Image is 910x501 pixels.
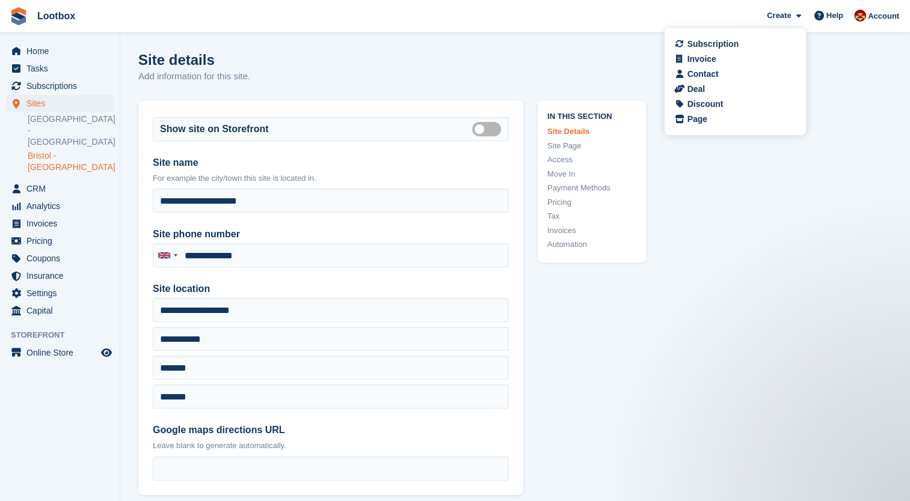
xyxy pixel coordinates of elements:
[547,154,636,166] a: Access
[6,267,114,284] a: menu
[6,302,114,319] a: menu
[547,168,636,180] a: Move In
[6,60,114,77] a: menu
[6,43,114,59] a: menu
[26,198,99,214] span: Analytics
[99,345,114,360] a: Preview store
[138,70,250,83] p: Add information for this site.
[26,250,99,267] span: Coupons
[6,215,114,232] a: menu
[676,68,795,80] a: Contact
[26,95,99,112] span: Sites
[26,302,99,319] span: Capital
[547,182,636,194] a: Payment Methods
[547,238,636,251] a: Automation
[26,60,99,77] span: Tasks
[160,122,268,136] label: Show site on Storefront
[767,10,791,22] span: Create
[6,198,114,214] a: menu
[6,250,114,267] a: menu
[26,285,99,302] span: Settings
[547,225,636,237] a: Invoices
[676,53,795,65] a: Invoice
[676,83,795,96] a: Deal
[153,282,509,296] label: Site location
[6,77,114,94] a: menu
[687,53,716,65] div: Invoice
[138,52,250,68] h1: Site details
[10,7,28,25] img: stora-icon-8386f47178a22dfd0bd8f6a31ec36ba5ce8667c1dd55bd0f319d3a0aa187defe.svg
[26,77,99,94] span: Subscriptions
[687,83,705,96] div: Deal
[472,128,506,130] label: Is public
[547,110,636,121] span: In this section
[26,232,99,249] span: Pricing
[6,285,114,302] a: menu
[687,68,718,80] div: Contact
[854,10,866,22] img: Chad Brown
[6,180,114,197] a: menu
[153,156,509,170] label: Site name
[28,114,114,148] a: [GEOGRAPHIC_DATA] - [GEOGRAPHIC_DATA]
[687,113,707,126] div: Page
[26,43,99,59] span: Home
[687,38,739,50] div: Subscription
[868,10,899,22] span: Account
[547,126,636,138] a: Site Details
[676,113,795,126] a: Page
[26,344,99,361] span: Online Store
[6,95,114,112] a: menu
[153,423,509,437] label: Google maps directions URL
[687,98,723,111] div: Discount
[11,329,120,341] span: Storefront
[547,210,636,222] a: Tax
[153,244,181,267] div: United Kingdom: +44
[32,6,80,26] a: Lootbox
[153,440,509,452] p: Leave blank to generate automatically.
[547,140,636,152] a: Site Page
[26,180,99,197] span: CRM
[676,38,795,50] a: Subscription
[547,196,636,208] a: Pricing
[6,232,114,249] a: menu
[153,227,509,241] label: Site phone number
[6,344,114,361] a: menu
[28,150,114,173] a: Bristol - [GEOGRAPHIC_DATA]
[676,98,795,111] a: Discount
[153,172,509,184] p: For example the city/town this site is located in.
[826,10,843,22] span: Help
[26,267,99,284] span: Insurance
[26,215,99,232] span: Invoices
